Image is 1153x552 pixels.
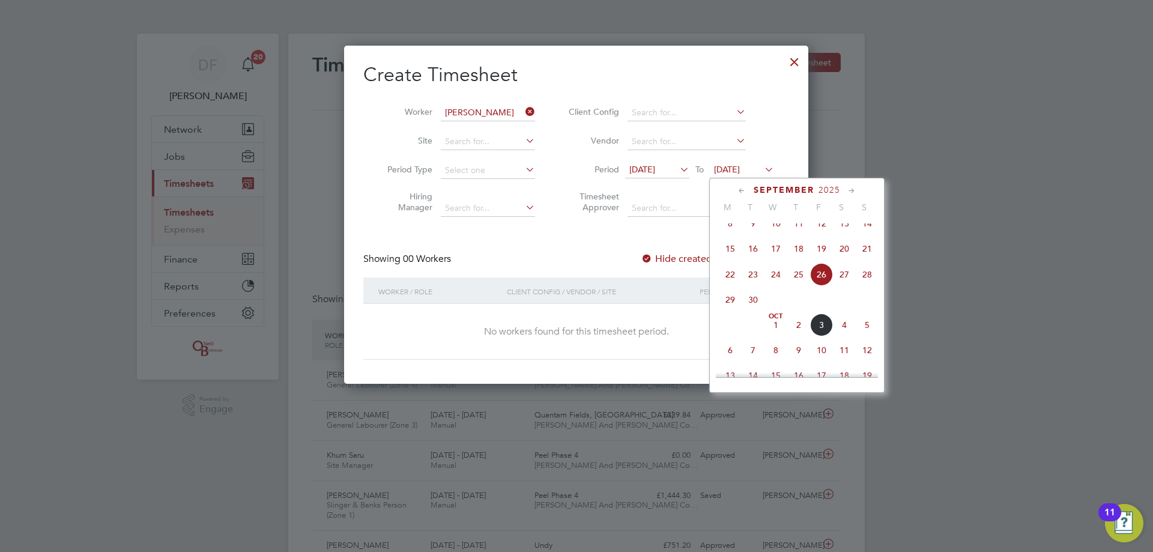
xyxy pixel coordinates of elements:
input: Search for... [628,200,746,217]
span: 29 [719,288,742,311]
span: 30 [742,288,764,311]
div: 11 [1104,512,1115,528]
span: 15 [719,237,742,260]
span: [DATE] [714,164,740,175]
span: 5 [856,314,879,336]
span: 14 [742,364,764,387]
label: Timesheet Approver [565,191,619,213]
span: September [754,185,814,195]
span: 13 [833,212,856,235]
span: 13 [719,364,742,387]
label: Hiring Manager [378,191,432,213]
span: 9 [787,339,810,362]
span: 23 [742,263,764,286]
span: 11 [833,339,856,362]
label: Client Config [565,106,619,117]
div: Showing [363,253,453,265]
span: F [807,202,830,213]
span: 27 [833,263,856,286]
div: Period [697,278,777,305]
span: 24 [764,263,787,286]
span: 9 [742,212,764,235]
span: 17 [810,364,833,387]
div: Client Config / Vendor / Site [504,278,697,305]
span: 14 [856,212,879,235]
span: 19 [810,237,833,260]
label: Period [565,164,619,175]
span: 4 [833,314,856,336]
span: 18 [833,364,856,387]
span: 16 [742,237,764,260]
span: 17 [764,237,787,260]
span: 2 [787,314,810,336]
label: Worker [378,106,432,117]
span: S [830,202,853,213]
span: 19 [856,364,879,387]
label: Site [378,135,432,146]
input: Search for... [441,200,535,217]
span: M [716,202,739,213]
span: 25 [787,263,810,286]
div: No workers found for this timesheet period. [375,326,777,338]
span: S [853,202,876,213]
span: 21 [856,237,879,260]
span: Oct [764,314,787,320]
span: 26 [810,263,833,286]
span: [DATE] [629,164,655,175]
input: Search for... [628,105,746,121]
label: Period Type [378,164,432,175]
span: W [761,202,784,213]
input: Search for... [628,133,746,150]
span: 12 [856,339,879,362]
span: 12 [810,212,833,235]
span: 16 [787,364,810,387]
span: To [692,162,707,177]
div: Worker / Role [375,278,504,305]
input: Search for... [441,133,535,150]
span: T [739,202,761,213]
button: Open Resource Center, 11 new notifications [1105,504,1143,542]
label: Hide created timesheets [641,253,763,265]
span: 11 [787,212,810,235]
span: 22 [719,263,742,286]
span: 6 [719,339,742,362]
span: 20 [833,237,856,260]
span: 3 [810,314,833,336]
span: 10 [810,339,833,362]
span: 18 [787,237,810,260]
label: Vendor [565,135,619,146]
span: 1 [764,314,787,336]
span: 7 [742,339,764,362]
span: 8 [764,339,787,362]
input: Search for... [441,105,535,121]
span: 2025 [819,185,840,195]
h2: Create Timesheet [363,62,789,88]
span: T [784,202,807,213]
span: 00 Workers [403,253,451,265]
span: 15 [764,364,787,387]
span: 28 [856,263,879,286]
input: Select one [441,162,535,179]
span: 8 [719,212,742,235]
span: 10 [764,212,787,235]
